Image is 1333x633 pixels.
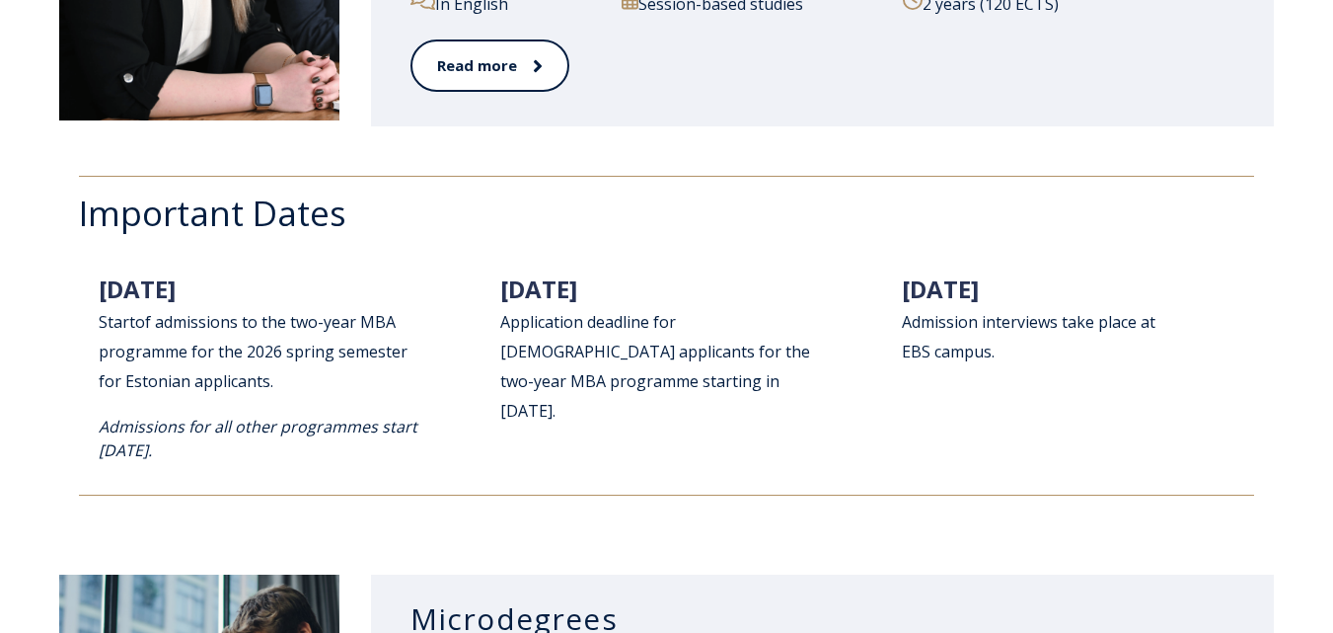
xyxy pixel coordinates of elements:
[902,273,979,305] span: [DATE]
[500,311,810,422] span: Application deadline for [DEMOGRAPHIC_DATA] applicants for the two-year MBA programme starting in...
[99,416,417,461] i: Admissions for all other programmes start [DATE].
[902,311,1029,333] span: Admission intervi
[135,311,277,333] span: of admissions to th
[410,40,569,92] a: Read more
[79,190,346,236] span: Important Dates
[902,311,1155,362] span: ews take place at EBS campus.
[99,273,176,305] span: [DATE]
[500,273,577,305] span: [DATE]
[99,311,135,333] span: Start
